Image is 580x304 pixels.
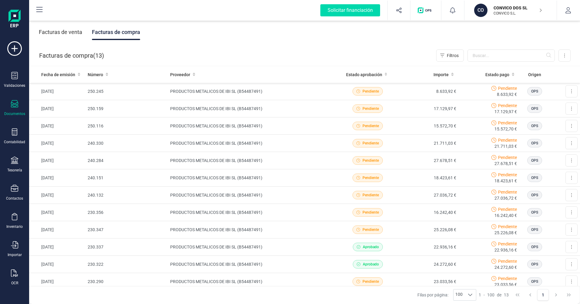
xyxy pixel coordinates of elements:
td: 27.036,72 € [398,187,459,204]
div: - [479,292,509,298]
span: Fecha de emisión [41,72,75,78]
button: Logo de OPS [414,1,437,20]
button: Previous Page [524,289,536,301]
div: Facturas de compra ( ) [39,49,104,62]
div: Solicitar financiación [320,4,380,16]
span: 1 [479,292,481,298]
img: Logo de OPS [418,7,434,13]
td: [DATE] [29,187,85,204]
span: Pendiente [362,175,379,181]
td: [DATE] [29,83,85,100]
span: Pendiente [498,241,517,247]
span: OPS [531,227,538,232]
span: Origen [528,72,541,78]
span: Pendiente [498,103,517,109]
button: Filtros [436,49,464,62]
td: PRODUCTOS METALICOS DE IBI SL (B54487491) [168,256,337,273]
td: [DATE] [29,273,85,290]
span: OPS [531,89,538,94]
span: Pendiente [362,227,379,232]
span: Pendiente [362,158,379,163]
td: 22.936,16 € [398,238,459,256]
span: Importe [433,72,449,78]
td: [DATE] [29,169,85,187]
span: 100 [487,292,494,298]
span: 22.936,16 € [494,247,517,253]
td: [DATE] [29,100,85,117]
td: [DATE] [29,117,85,135]
span: Pendiente [362,192,379,198]
span: OPS [531,158,538,163]
td: PRODUCTOS METALICOS DE IBI SL (B54487491) [168,187,337,204]
span: Pendiente [498,137,517,143]
td: PRODUCTOS METALICOS DE IBI SL (B54487491) [168,100,337,117]
span: OPS [531,175,538,181]
button: COCONVICO DOS SLCONVICO S.L. [472,1,549,20]
button: Next Page [550,289,562,301]
div: Contabilidad [4,140,25,144]
div: OCR [11,281,18,285]
td: PRODUCTOS METALICOS DE IBI SL (B54487491) [168,204,337,221]
td: 230.322 [85,256,168,273]
td: [DATE] [29,152,85,169]
td: 240.284 [85,152,168,169]
p: CONVICO DOS SL [494,5,542,11]
span: Pendiente [498,258,517,264]
td: PRODUCTOS METALICOS DE IBI SL (B54487491) [168,83,337,100]
div: Inventario [6,224,23,229]
td: 230.356 [85,204,168,221]
td: 230.347 [85,221,168,238]
span: 13 [95,51,102,60]
div: CO [474,4,487,17]
span: Pendiente [498,206,517,212]
td: 23.033,56 € [398,273,459,290]
span: Pendiente [362,279,379,284]
span: Pendiente [362,89,379,94]
td: 17.129,97 € [398,100,459,117]
td: [DATE] [29,221,85,238]
img: Logo Finanedi [8,10,21,29]
td: 24.272,60 € [398,256,459,273]
span: 18.423,61 € [494,178,517,184]
span: Pendiente [362,106,379,111]
span: 25.226,08 € [494,230,517,236]
div: Facturas de venta [39,24,82,40]
span: 17.129,97 € [494,109,517,115]
td: [DATE] [29,135,85,152]
span: OPS [531,123,538,129]
input: Buscar... [467,49,555,62]
td: 15.572,70 € [398,117,459,135]
span: 100 [454,289,464,300]
span: OPS [531,192,538,198]
td: PRODUCTOS METALICOS DE IBI SL (B54487491) [168,117,337,135]
span: Pendiente [498,224,517,230]
td: PRODUCTOS METALICOS DE IBI SL (B54487491) [168,238,337,256]
span: OPS [531,140,538,146]
span: 8.633,92 € [497,91,517,97]
span: OPS [531,210,538,215]
td: 21.711,03 € [398,135,459,152]
span: Pendiente [498,275,517,282]
td: [DATE] [29,204,85,221]
span: OPS [531,244,538,250]
span: Pendiente [498,154,517,160]
td: 240.151 [85,169,168,187]
td: PRODUCTOS METALICOS DE IBI SL (B54487491) [168,135,337,152]
span: Proveedor [170,72,190,78]
button: Solicitar financiación [313,1,387,20]
span: 13 [504,292,509,298]
span: 21.711,03 € [494,143,517,149]
div: Documentos [4,111,25,116]
td: 8.633,92 € [398,83,459,100]
span: OPS [531,262,538,267]
span: Aprobado [363,262,379,267]
button: First Page [512,289,523,301]
div: Tesorería [7,168,22,173]
td: PRODUCTOS METALICOS DE IBI SL (B54487491) [168,221,337,238]
p: CONVICO S.L. [494,11,542,16]
span: 16.242,40 € [494,212,517,218]
span: OPS [531,106,538,111]
div: Importar [8,252,22,257]
td: 250.116 [85,117,168,135]
td: 250.159 [85,100,168,117]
